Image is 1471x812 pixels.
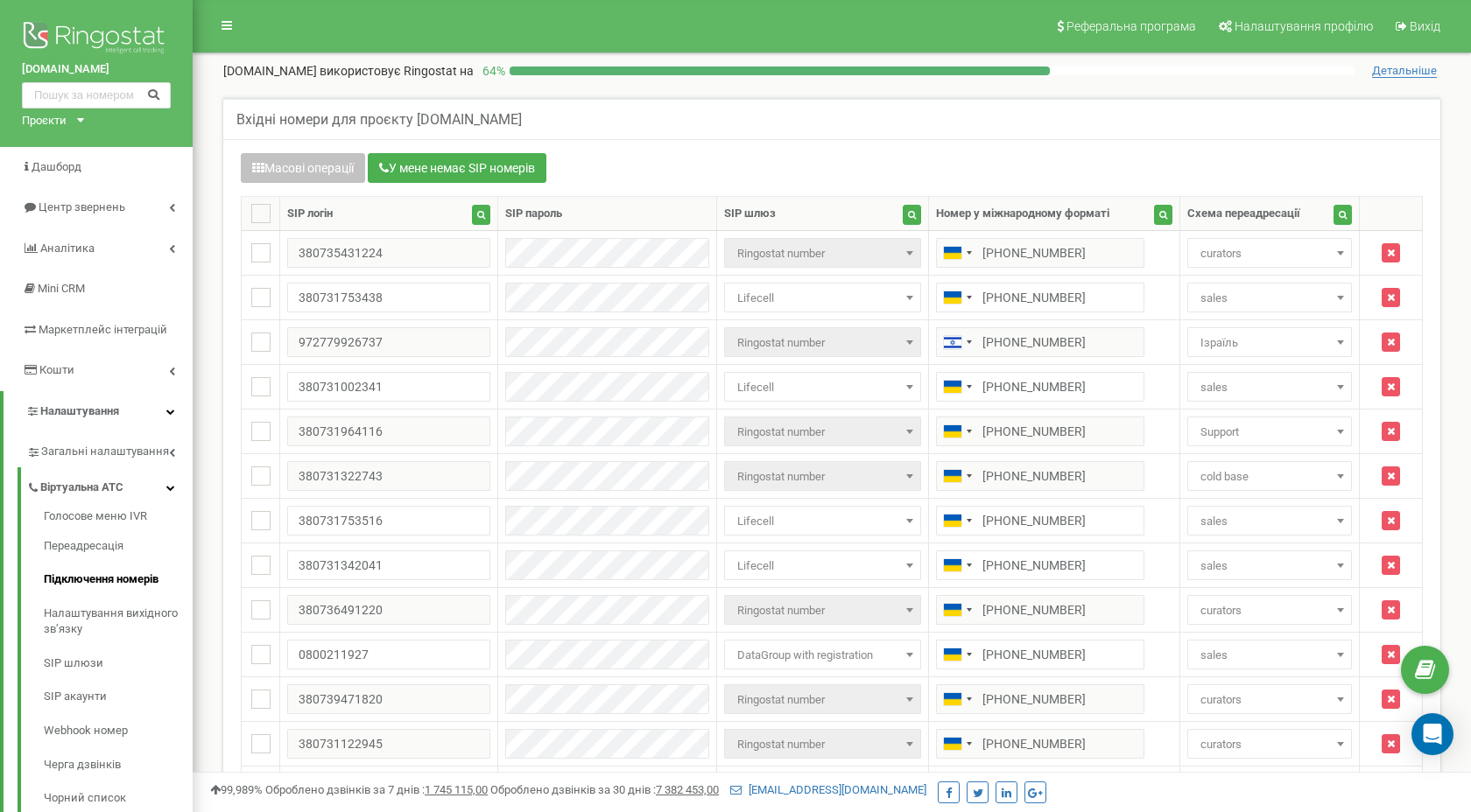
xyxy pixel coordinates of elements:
span: Ringostat number [730,732,915,757]
span: 99,989% [210,783,263,796]
input: 050 123 4567 [936,684,1144,714]
input: 050 123 4567 [936,238,1144,268]
a: Черга дзвінків [44,748,193,782]
span: Ringostat number [724,729,921,759]
p: 64 % [474,62,510,80]
span: Lifecell [730,509,915,534]
span: DataGroup with registration [724,640,921,669]
div: Telephone country code [937,283,977,311]
div: Telephone country code [937,685,977,713]
div: Telephone country code [937,730,977,758]
span: sales [1187,372,1351,402]
span: Ringostat number [730,331,915,355]
a: Переадресація [44,529,193,563]
input: 050 123 4567 [936,550,1144,580]
span: cold base [1193,465,1345,489]
span: curators [1193,688,1345,712]
div: Номер у міжнародному форматі [936,206,1109,222]
input: 050 123 4567 [936,640,1144,669]
span: DataGroup with registration [730,643,915,668]
span: Реферальна програма [1066,19,1196,33]
input: Пошук за номером [22,82,171,108]
span: curators [1187,595,1351,625]
input: 050 123 4567 [936,595,1144,625]
div: Telephone country code [937,640,977,668]
span: curators [1193,598,1345,623]
span: sales [1187,506,1351,535]
span: curators [1193,732,1345,757]
u: 7 382 453,00 [656,783,719,796]
button: У мене немає SIP номерів [368,153,546,183]
div: Проєкти [22,113,67,129]
span: Центр звернень [39,200,125,213]
input: 050 123 4567 [936,416,1144,446]
span: Оброблено дзвінків за 7 днів : [265,783,488,796]
span: sales [1193,286,1345,311]
div: Telephone country code [937,328,977,356]
span: cold base [1187,461,1351,491]
span: Lifecell [724,372,921,402]
span: sales [1187,640,1351,669]
span: Вихід [1410,19,1440,33]
input: 050-234-5678 [936,327,1144,357]
input: 050 123 4567 [936,729,1144,759]
p: [DOMAIN_NAME] [223,62,474,80]
a: SIP шлюзи [44,647,193,681]
a: Налаштування [4,391,193,432]
a: Голосове меню IVR [44,508,193,529]
span: Налаштування [40,404,119,417]
span: Lifecell [724,506,921,535]
a: Webhook номер [44,714,193,748]
span: Налаштування профілю [1235,19,1373,33]
span: Lifecell [730,554,915,578]
span: Оброблено дзвінків за 30 днів : [490,783,719,796]
input: 050 123 4567 [936,506,1144,535]
span: Ringostat number [724,327,921,357]
span: Ringostat number [724,238,921,268]
span: curators [1187,684,1351,714]
a: [EMAIL_ADDRESS][DOMAIN_NAME] [730,783,926,796]
input: 050 123 4567 [936,372,1144,402]
span: Mini CRM [38,282,85,295]
span: Ringostat number [730,598,915,623]
span: Lifecell [724,550,921,580]
div: Telephone country code [937,462,977,490]
span: sales [1193,509,1345,534]
h5: Вхідні номери для проєкту [DOMAIN_NAME] [236,112,522,128]
span: Lifecell [730,286,915,311]
div: Схема переадресації [1187,206,1300,222]
a: Підключення номерів [44,563,193,597]
span: curators [1193,241,1345,266]
div: Telephone country code [937,551,977,579]
th: SIP пароль [498,197,716,231]
span: sales [1187,283,1351,312]
span: sales [1193,643,1345,668]
u: 1 745 115,00 [425,783,488,796]
span: Ringostat number [730,420,915,444]
span: Ringostat number [730,688,915,712]
span: sales [1193,554,1345,578]
span: Support [1187,416,1351,446]
div: Open Intercom Messenger [1411,713,1453,755]
span: Lifecell [730,375,915,400]
span: використовує Ringostat на [320,64,474,78]
a: Віртуальна АТС [26,467,193,503]
span: Кошти [39,363,74,376]
button: Масові операції [241,153,365,183]
span: curators [1187,238,1351,268]
span: Ringostat number [724,461,921,491]
span: curators [1187,729,1351,759]
span: Загальні налаштування [41,444,169,460]
div: Telephone country code [937,373,977,401]
span: Віртуальна АТС [40,479,123,496]
span: Дашборд [32,160,81,173]
input: 050 123 4567 [936,283,1144,312]
span: Support [1193,420,1345,444]
span: Детальніше [1372,64,1437,78]
span: Ringostat number [724,684,921,714]
span: Ringostat number [730,465,915,489]
input: 050 123 4567 [936,461,1144,491]
a: SIP акаунти [44,680,193,714]
div: Telephone country code [937,596,977,624]
div: SIP шлюз [724,206,776,222]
